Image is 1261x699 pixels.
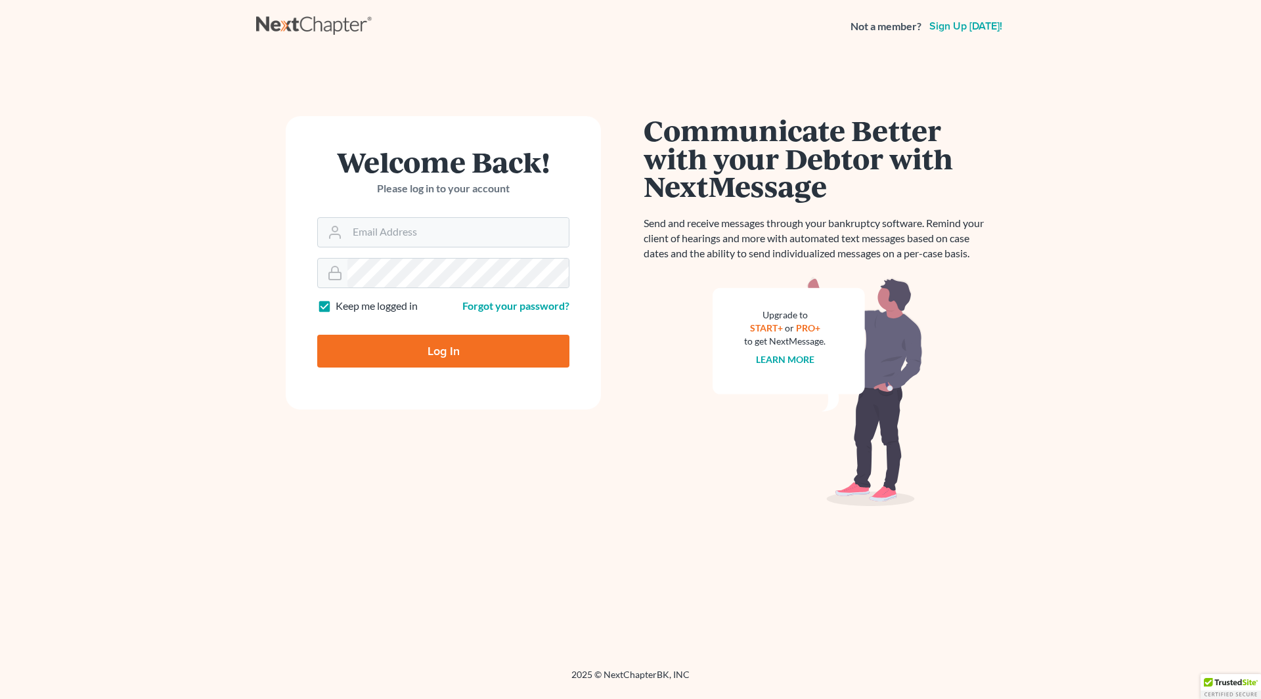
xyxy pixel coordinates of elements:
[256,668,1005,692] div: 2025 © NextChapterBK, INC
[317,335,569,368] input: Log In
[744,308,826,322] div: Upgrade to
[851,19,921,34] strong: Not a member?
[1201,674,1261,699] div: TrustedSite Certified
[756,354,814,365] a: Learn more
[317,148,569,176] h1: Welcome Back!
[785,322,794,333] span: or
[644,216,992,261] p: Send and receive messages through your bankruptcy software. Remind your client of hearings and mo...
[927,21,1005,32] a: Sign up [DATE]!
[644,116,992,200] h1: Communicate Better with your Debtor with NextMessage
[796,322,820,333] a: PRO+
[347,218,569,247] input: Email Address
[750,322,783,333] a: START+
[317,181,569,196] p: Please log in to your account
[713,277,923,507] img: nextmessage_bg-59042aed3d76b12b5cd301f8e5b87938c9018125f34e5fa2b7a6b67550977c72.svg
[336,299,418,314] label: Keep me logged in
[462,299,569,312] a: Forgot your password?
[744,335,826,348] div: to get NextMessage.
